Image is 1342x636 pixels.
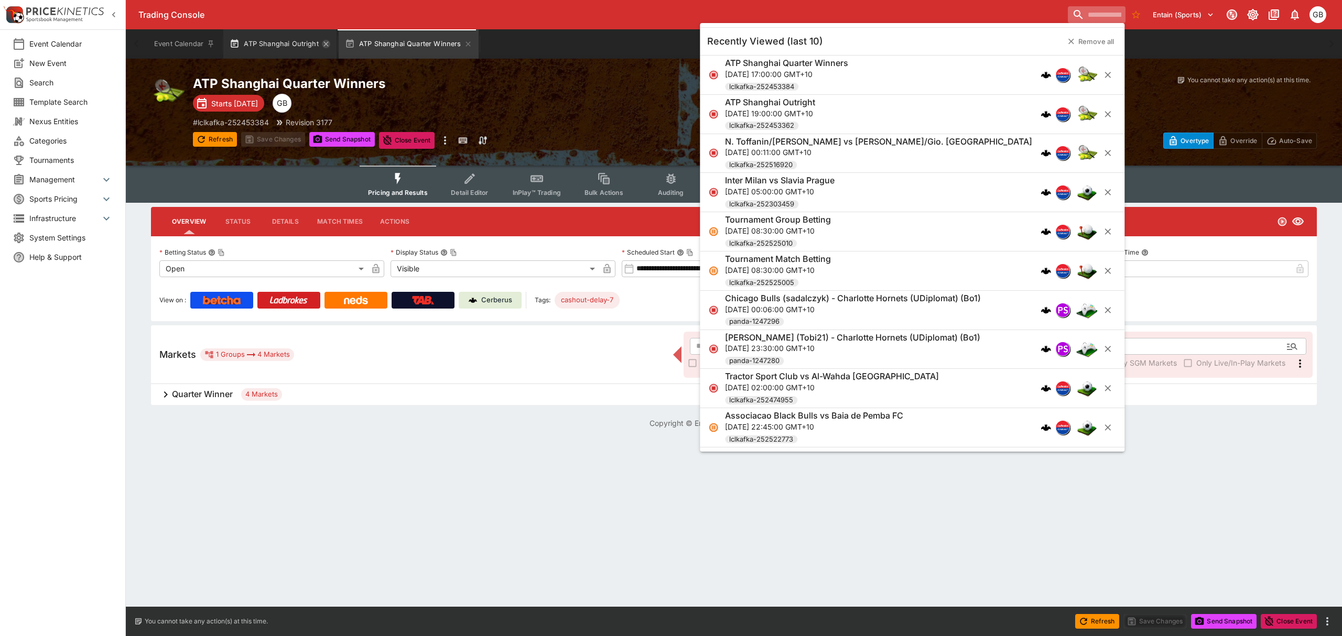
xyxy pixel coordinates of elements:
[1191,614,1257,629] button: Send Snapshot
[151,75,185,109] img: tennis.png
[725,410,903,421] h6: Associacao Black Bulls vs Baia de Pemba FC
[391,260,599,277] div: Visible
[1041,148,1051,158] div: cerberus
[29,232,113,243] span: System Settings
[1243,5,1262,24] button: Toggle light/dark mode
[1076,182,1097,203] img: soccer.png
[412,296,434,304] img: TabNZ
[555,295,620,305] span: cashout-delay-7
[1076,300,1097,321] img: esports.png
[159,248,206,257] p: Betting Status
[360,166,1108,203] div: Event type filters
[1279,135,1312,146] p: Auto-Save
[1041,266,1051,276] img: logo-cerberus.svg
[1055,146,1070,160] div: lclkafka
[1076,417,1097,438] img: soccer.png
[708,422,719,433] svg: Suspended
[148,29,221,59] button: Event Calendar
[1283,337,1302,356] button: Open
[725,186,835,197] p: [DATE] 05:00:00 GMT+10
[1141,249,1149,256] button: Play Resume Time
[725,97,815,108] h6: ATP Shanghai Outright
[725,395,797,405] span: lclkafka-252474955
[555,292,620,309] div: Betting Target: cerberus
[1285,5,1304,24] button: Notifications
[218,249,225,256] button: Copy To Clipboard
[1306,3,1329,26] button: Gareth Brown
[725,69,848,80] p: [DATE] 17:00:00 GMT+10
[1041,70,1051,80] img: logo-cerberus.svg
[1262,133,1317,149] button: Auto-Save
[159,292,186,309] label: View on :
[1056,421,1069,434] img: lclkafka.png
[725,434,797,445] span: lclkafka-252522773
[1056,225,1069,238] img: lclkafka.png
[368,189,428,196] span: Pricing and Results
[1213,133,1262,149] button: Override
[481,295,512,305] p: Cerberus
[1068,6,1125,23] input: search
[379,132,435,149] button: Close Event
[1041,109,1051,119] img: logo-cerberus.svg
[535,292,550,309] label: Tags:
[469,296,477,304] img: Cerberus
[29,251,113,262] span: Help & Support
[708,383,719,393] svg: Closed
[241,389,282,400] span: 4 Markets
[1041,305,1051,315] div: cerberus
[262,209,309,234] button: Details
[214,209,262,234] button: Status
[1076,260,1097,281] img: golf.png
[725,278,798,288] span: lclkafka-252525005
[725,356,784,366] span: panda-1247280
[622,248,675,257] p: Scheduled Start
[1055,224,1070,239] div: lclkafka
[459,292,522,309] a: Cerberus
[725,254,831,265] h6: Tournament Match Betting
[707,35,823,47] h5: Recently Viewed (last 10)
[339,29,479,59] button: ATP Shanghai Quarter Winners
[1055,303,1070,317] div: pandascore
[1112,357,1177,368] span: Only SGM Markets
[29,116,113,127] span: Nexus Entities
[1196,357,1285,368] span: Only Live/In-Play Markets
[159,260,367,277] div: Open
[1056,264,1069,278] img: lclkafka.png
[708,109,719,119] svg: Closed
[708,148,719,158] svg: Closed
[1128,6,1144,23] button: No Bookmarks
[3,4,24,25] img: PriceKinetics Logo
[1187,75,1311,85] p: You cannot take any action(s) at this time.
[309,209,371,234] button: Match Times
[1076,338,1097,359] img: esports.png
[309,132,375,147] button: Send Snapshot
[725,382,939,393] p: [DATE] 02:00:00 GMT+10
[29,135,113,146] span: Categories
[708,70,719,80] svg: Closed
[1041,226,1051,237] div: cerberus
[1056,185,1069,199] img: lclkafka.png
[1041,266,1051,276] div: cerberus
[725,108,815,119] p: [DATE] 19:00:00 GMT+10
[223,29,337,59] button: ATP Shanghai Outright
[708,305,719,315] svg: Closed
[1264,5,1283,24] button: Documentation
[193,75,755,92] h2: Copy To Clipboard
[1222,5,1241,24] button: Connected to PK
[204,348,290,361] div: 1 Groups 4 Markets
[172,389,233,400] h6: Quarter Winner
[391,248,438,257] p: Display Status
[513,189,561,196] span: InPlay™ Trading
[677,249,684,256] button: Scheduled StartCopy To Clipboard
[725,175,835,186] h6: Inter Milan vs Slavia Prague
[1076,64,1097,85] img: tennis.png
[29,96,113,107] span: Template Search
[1041,344,1051,354] div: cerberus
[585,189,623,196] span: Bulk Actions
[203,296,241,304] img: Betcha
[344,296,367,304] img: Neds
[725,82,798,92] span: lclkafka-252453384
[1041,344,1051,354] img: logo-cerberus.svg
[725,199,798,210] span: lclkafka-252303459
[725,136,1032,147] h6: N. Toffanin/[PERSON_NAME] vs [PERSON_NAME]/Gio. [GEOGRAPHIC_DATA]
